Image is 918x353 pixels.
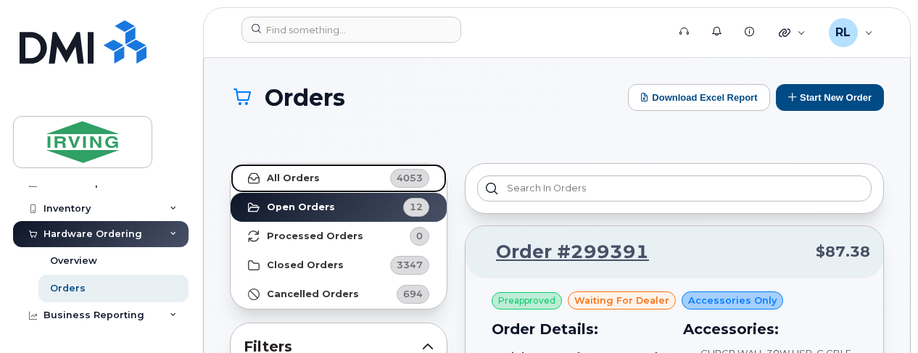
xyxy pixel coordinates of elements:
h3: Accessories: [683,318,857,340]
strong: Closed Orders [267,259,344,271]
a: Closed Orders3347 [231,251,447,280]
button: Download Excel Report [628,84,770,111]
strong: Cancelled Orders [267,288,359,300]
span: waiting for dealer [574,294,669,307]
a: Open Orders12 [231,193,447,222]
button: Start New Order [776,84,884,111]
input: Search in orders [477,175,872,202]
span: 0 [416,229,423,243]
span: Accessories Only [688,294,777,307]
span: 4053 [397,171,423,185]
a: All Orders4053 [231,164,447,193]
strong: All Orders [267,173,320,184]
span: 3347 [397,258,423,272]
span: $87.38 [816,241,870,262]
strong: Open Orders [267,202,335,213]
strong: Processed Orders [267,231,363,242]
a: Order #299391 [479,239,649,265]
span: Preapproved [498,294,555,307]
a: Cancelled Orders694 [231,280,447,309]
h3: Order Details: [492,318,666,340]
span: 12 [410,200,423,214]
a: Processed Orders0 [231,222,447,251]
span: 694 [403,287,423,301]
span: Orders [265,85,345,110]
